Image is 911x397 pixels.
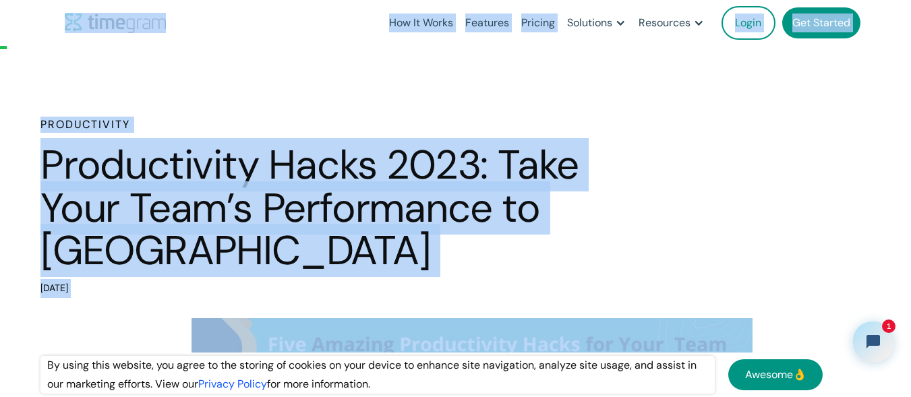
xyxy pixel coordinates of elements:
iframe: Tidio Chat [842,310,905,373]
div: By using this website, you agree to the storing of cookies on your device to enhance site navigat... [40,356,715,394]
a: Privacy Policy [198,377,267,391]
div: Solutions [567,13,612,32]
h6: Productivity [40,117,607,133]
a: Awesome👌 [728,359,823,390]
a: Login [722,6,775,40]
a: Get Started [782,7,860,38]
div: [DATE] [40,279,607,298]
h1: Productivity Hacks 2023: Take Your Team’s Performance to [GEOGRAPHIC_DATA] [40,144,607,272]
div: Resources [639,13,690,32]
